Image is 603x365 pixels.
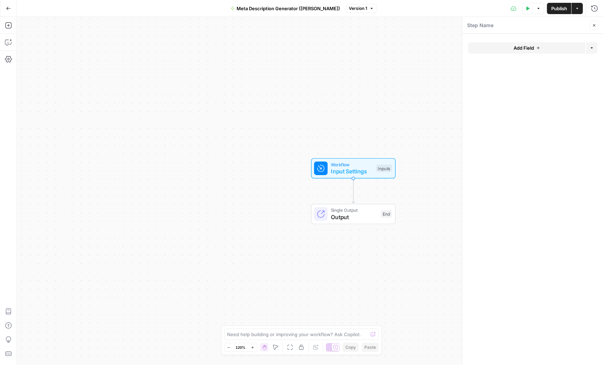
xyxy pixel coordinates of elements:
span: Meta Description Generator ([PERSON_NAME]) [237,5,340,12]
button: Publish [547,3,571,14]
span: Workflow [331,161,373,168]
g: Edge from start to end [352,178,354,203]
span: Copy [345,344,356,351]
span: Publish [551,5,567,12]
span: Paste [364,344,376,351]
button: Meta Description Generator ([PERSON_NAME]) [226,3,345,14]
span: Add Field [514,44,534,51]
button: Copy [343,343,359,352]
button: Paste [362,343,379,352]
div: Single OutputOutputEnd [288,204,419,224]
button: Add Field [468,42,585,54]
button: Version 1 [346,4,377,13]
span: 120% [236,345,246,350]
span: Version 1 [349,5,368,12]
div: Inputs [376,165,392,172]
div: End [381,210,392,218]
span: Single Output [331,207,377,214]
span: Output [331,213,377,221]
span: Input Settings [331,167,373,175]
div: WorkflowInput SettingsInputs [288,158,419,179]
